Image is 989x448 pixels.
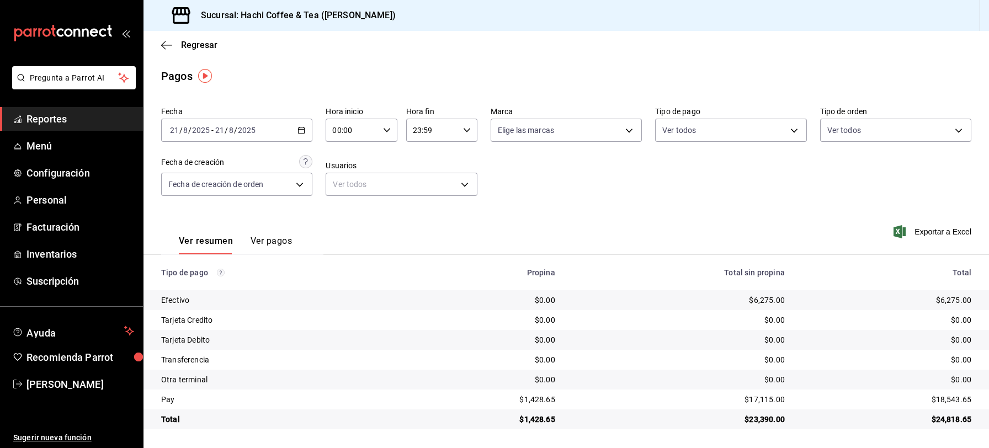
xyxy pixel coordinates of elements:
span: Regresar [181,40,217,50]
div: Tipo de pago [161,268,399,277]
span: Inventarios [26,247,134,262]
div: Transferencia [161,354,399,365]
div: $0.00 [573,314,785,326]
label: Tipo de pago [655,108,806,115]
div: Tarjeta Debito [161,334,399,345]
div: Total [802,268,971,277]
img: Tooltip marker [198,69,212,83]
div: $0.00 [417,295,555,306]
div: $0.00 [802,334,971,345]
span: - [211,126,214,135]
button: Pregunta a Parrot AI [12,66,136,89]
label: Tipo de orden [820,108,971,115]
span: [PERSON_NAME] [26,377,134,392]
div: $0.00 [417,314,555,326]
span: / [179,126,183,135]
label: Hora inicio [326,108,397,115]
label: Marca [491,108,642,115]
div: Fecha de creación [161,157,224,168]
div: Pagos [161,68,193,84]
div: Otra terminal [161,374,399,385]
span: Fecha de creación de orden [168,179,263,190]
label: Fecha [161,108,312,115]
span: Sugerir nueva función [13,432,134,444]
button: Regresar [161,40,217,50]
div: $0.00 [573,334,785,345]
div: Tarjeta Credito [161,314,399,326]
span: Pregunta a Parrot AI [30,72,119,84]
div: $0.00 [417,374,555,385]
h3: Sucursal: Hachi Coffee & Tea ([PERSON_NAME]) [192,9,396,22]
input: -- [215,126,225,135]
div: Total [161,414,399,425]
div: $0.00 [802,354,971,365]
span: Facturación [26,220,134,234]
span: Ayuda [26,324,120,338]
span: Ver todos [827,125,861,136]
label: Hora fin [406,108,477,115]
span: Suscripción [26,274,134,289]
div: $0.00 [417,354,555,365]
input: -- [183,126,188,135]
div: Propina [417,268,555,277]
div: Pay [161,394,399,405]
div: Ver todos [326,173,477,196]
button: Exportar a Excel [896,225,971,238]
span: Configuración [26,166,134,180]
a: Pregunta a Parrot AI [8,80,136,92]
span: Elige las marcas [498,125,554,136]
div: $23,390.00 [573,414,785,425]
div: $1,428.65 [417,414,555,425]
input: -- [169,126,179,135]
span: Personal [26,193,134,207]
button: Ver pagos [251,236,292,254]
div: $0.00 [573,354,785,365]
input: -- [228,126,234,135]
div: $24,818.65 [802,414,971,425]
div: $0.00 [802,374,971,385]
input: ---- [237,126,256,135]
button: Ver resumen [179,236,233,254]
div: $17,115.00 [573,394,785,405]
div: $0.00 [802,314,971,326]
span: Recomienda Parrot [26,350,134,365]
div: $1,428.65 [417,394,555,405]
span: Ver todos [662,125,696,136]
svg: Los pagos realizados con Pay y otras terminales son montos brutos. [217,269,225,276]
span: Reportes [26,111,134,126]
div: $6,275.00 [802,295,971,306]
div: Total sin propina [573,268,785,277]
span: / [225,126,228,135]
label: Usuarios [326,162,477,169]
button: open_drawer_menu [121,29,130,38]
div: Efectivo [161,295,399,306]
div: $0.00 [417,334,555,345]
input: ---- [192,126,210,135]
div: $18,543.65 [802,394,971,405]
div: navigation tabs [179,236,292,254]
span: Menú [26,138,134,153]
span: / [234,126,237,135]
div: $6,275.00 [573,295,785,306]
div: $0.00 [573,374,785,385]
span: / [188,126,192,135]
